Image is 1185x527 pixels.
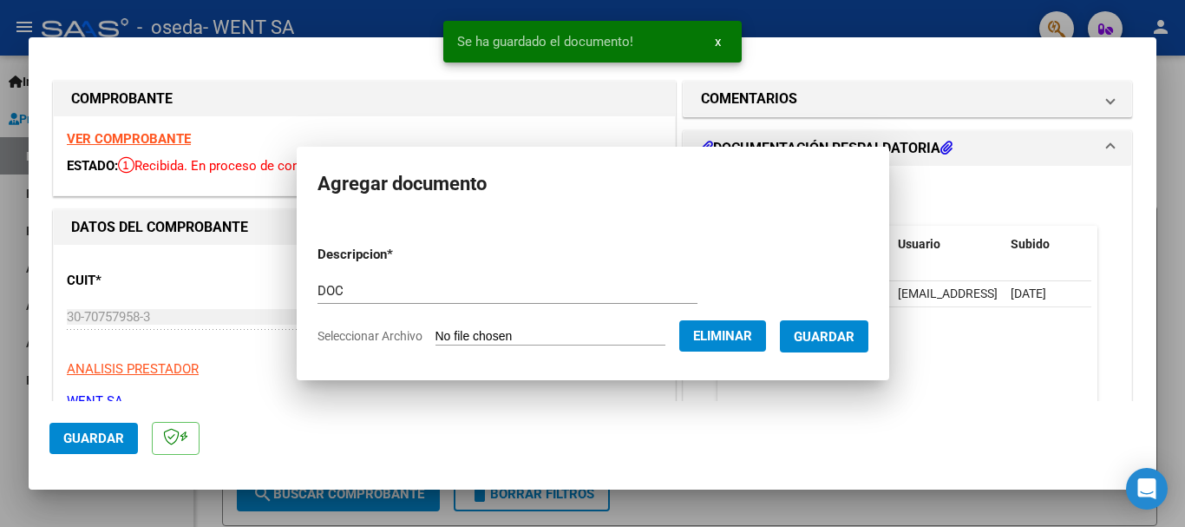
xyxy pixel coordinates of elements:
strong: COMPROBANTE [71,90,173,107]
h1: DOCUMENTACIÓN RESPALDATORIA [701,138,953,159]
datatable-header-cell: Usuario [891,226,1004,263]
span: Se ha guardado el documento! [457,33,633,50]
span: [DATE] [1011,287,1046,300]
span: Guardar [63,431,124,446]
a: VER COMPROBANTE [67,131,191,147]
span: ANALISIS PRESTADOR [67,361,199,377]
span: Eliminar [693,328,752,344]
mat-expansion-panel-header: COMENTARIOS [684,82,1131,116]
span: Recibida. En proceso de confirmacion/aceptac por la OS. [118,158,465,174]
span: ESTADO: [67,158,118,174]
strong: DATOS DEL COMPROBANTE [71,219,248,235]
button: Guardar [780,320,868,352]
h1: COMENTARIOS [701,89,797,109]
span: Seleccionar Archivo [318,329,422,343]
p: WENT SA [67,392,662,412]
div: Open Intercom Messenger [1126,468,1168,510]
span: x [715,34,721,49]
span: Usuario [898,237,940,251]
p: CUIT [67,271,246,291]
button: Guardar [49,423,138,454]
div: DOCUMENTACIÓN RESPALDATORIA [684,166,1131,526]
datatable-header-cell: Acción [1090,226,1177,263]
span: Guardar [794,329,854,345]
button: Eliminar [679,320,766,352]
mat-expansion-panel-header: DOCUMENTACIÓN RESPALDATORIA [684,131,1131,166]
p: Descripcion [318,245,483,265]
span: Subido [1011,237,1050,251]
h2: Agregar documento [318,168,868,201]
datatable-header-cell: Subido [1004,226,1090,263]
